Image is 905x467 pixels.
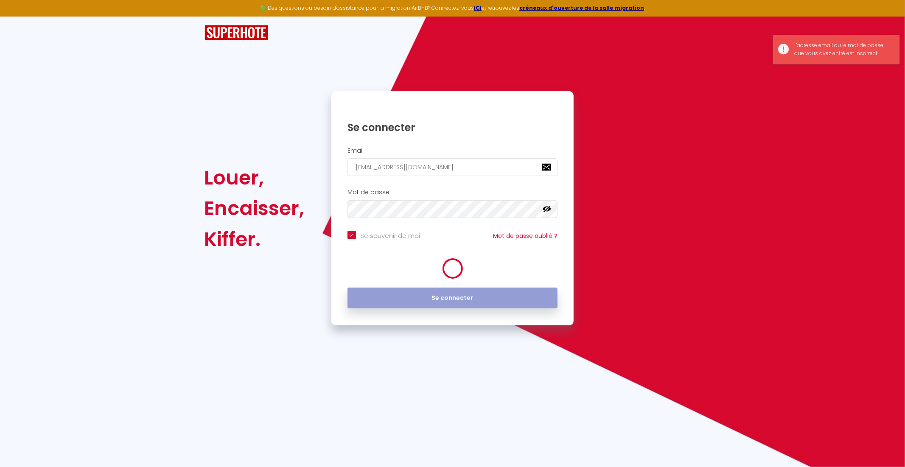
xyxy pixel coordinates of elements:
[493,232,558,240] a: Mot de passe oublié ?
[347,158,558,176] input: Ton Email
[347,288,558,309] button: Se connecter
[205,193,305,224] div: Encaisser,
[205,25,268,41] img: SuperHote logo
[347,147,558,154] h2: Email
[205,162,305,193] div: Louer,
[519,4,644,11] a: créneaux d'ouverture de la salle migration
[347,121,558,134] h1: Se connecter
[7,3,32,29] button: Ouvrir le widget de chat LiveChat
[347,189,558,196] h2: Mot de passe
[794,42,891,58] div: L'adresse email ou le mot de passe que vous avez entré est incorrect
[205,224,305,254] div: Kiffer.
[474,4,482,11] a: ICI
